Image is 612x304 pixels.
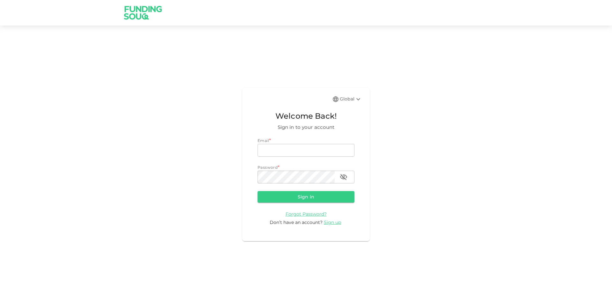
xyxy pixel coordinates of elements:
[258,110,354,122] span: Welcome Back!
[340,95,362,103] div: Global
[258,191,354,203] button: Sign in
[286,211,327,217] a: Forgot Password?
[258,171,335,183] input: password
[258,165,278,170] span: Password
[258,144,354,157] input: email
[258,138,269,143] span: Email
[324,219,341,225] span: Sign up
[270,219,323,225] span: Don’t have an account?
[258,123,354,131] span: Sign in to your account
